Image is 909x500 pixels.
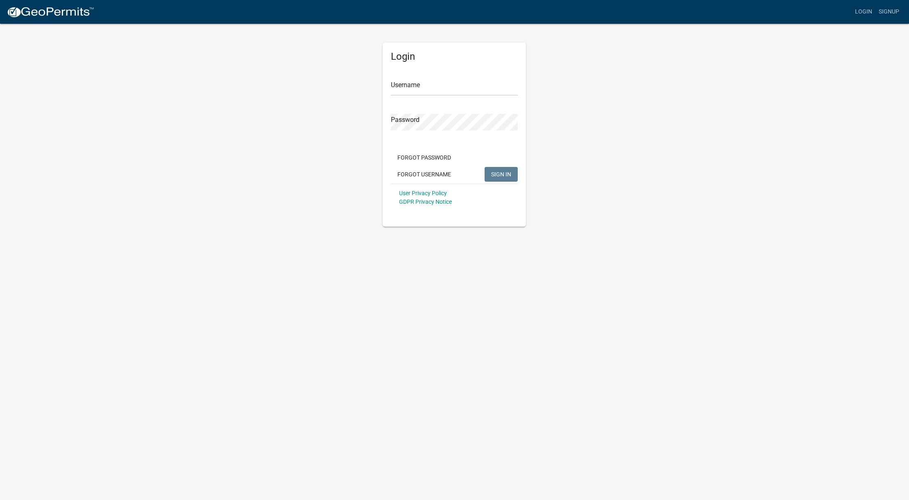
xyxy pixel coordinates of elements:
[391,150,458,165] button: Forgot Password
[399,198,452,205] a: GDPR Privacy Notice
[875,4,902,20] a: Signup
[391,51,518,63] h5: Login
[485,167,518,182] button: SIGN IN
[399,190,447,196] a: User Privacy Policy
[852,4,875,20] a: Login
[391,167,458,182] button: Forgot Username
[491,171,511,177] span: SIGN IN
